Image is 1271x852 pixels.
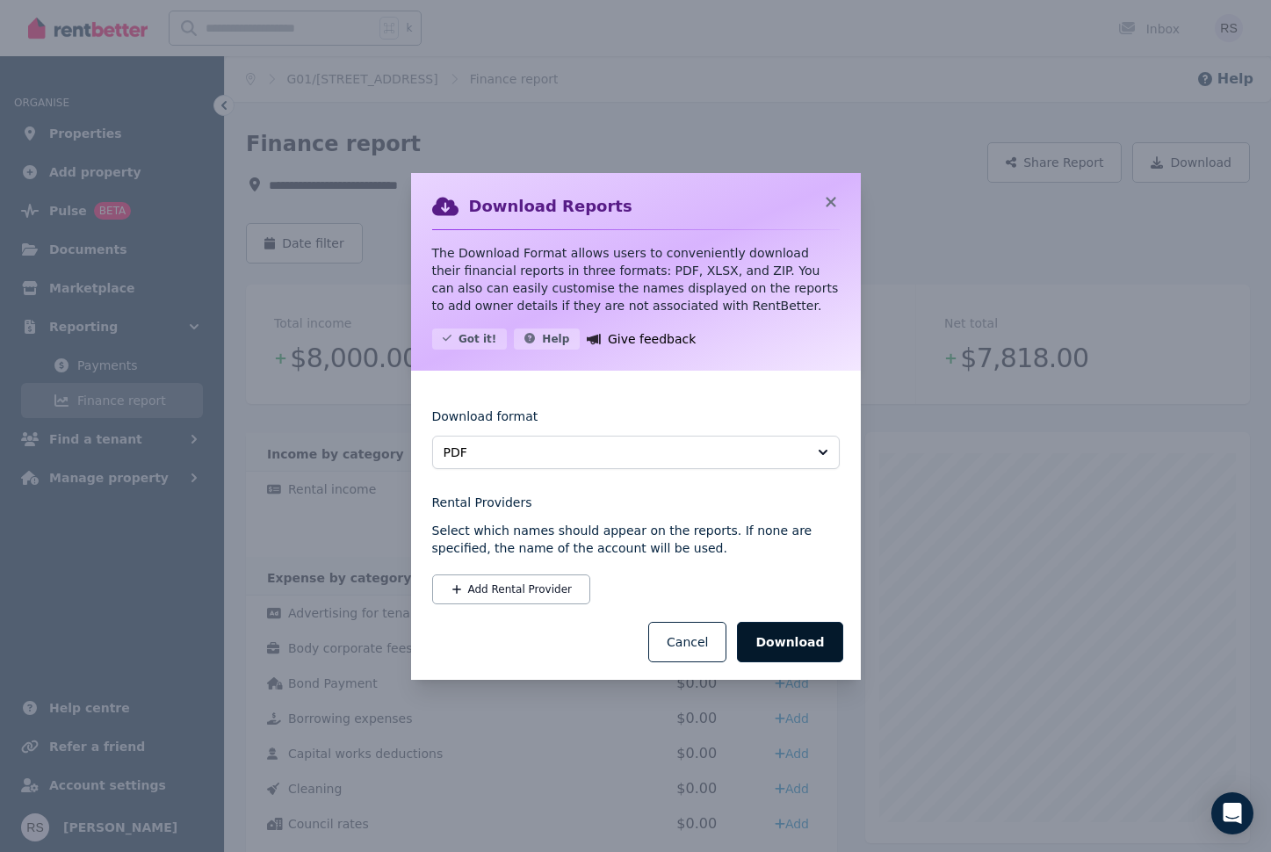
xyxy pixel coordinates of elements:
[469,194,632,219] h2: Download Reports
[444,444,804,461] span: PDF
[432,494,840,511] legend: Rental Providers
[432,408,538,436] label: Download format
[737,622,842,662] button: Download
[648,622,726,662] button: Cancel
[587,329,696,350] a: Give feedback
[432,574,590,604] button: Add Rental Provider
[1211,792,1253,834] div: Open Intercom Messenger
[432,244,840,314] p: The Download Format allows users to conveniently download their financial reports in three format...
[432,522,840,557] p: Select which names should appear on the reports. If none are specified, the name of the account w...
[432,329,508,350] button: Got it!
[514,329,580,350] button: Help
[432,436,840,469] button: PDF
